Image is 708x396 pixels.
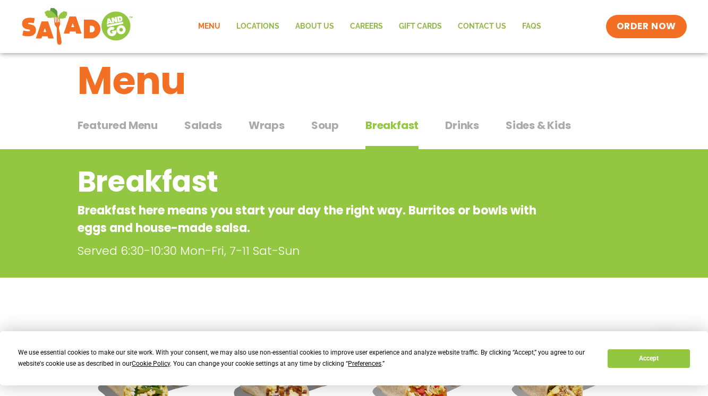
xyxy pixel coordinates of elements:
[617,20,676,33] span: ORDER NOW
[78,117,158,133] span: Featured Menu
[514,14,549,39] a: FAQs
[365,117,419,133] span: Breakfast
[78,160,545,203] h2: Breakfast
[348,360,381,367] span: Preferences
[18,347,595,369] div: We use essential cookies to make our site work. With your consent, we may also use non-essential ...
[506,117,571,133] span: Sides & Kids
[190,14,228,39] a: Menu
[606,15,687,38] a: ORDER NOW
[184,117,222,133] span: Salads
[450,14,514,39] a: Contact Us
[78,52,631,109] h1: Menu
[391,14,450,39] a: GIFT CARDS
[78,242,550,260] p: Served 6:30-10:30 Mon-Fri, 7-11 Sat-Sun
[445,117,479,133] span: Drinks
[249,117,285,133] span: Wraps
[342,14,391,39] a: Careers
[190,14,549,39] nav: Menu
[21,5,133,48] img: new-SAG-logo-768×292
[132,360,170,367] span: Cookie Policy
[608,349,689,368] button: Accept
[78,202,545,237] p: Breakfast here means you start your day the right way. Burritos or bowls with eggs and house-made...
[311,117,339,133] span: Soup
[287,14,342,39] a: About Us
[228,14,287,39] a: Locations
[78,114,631,150] div: Tabbed content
